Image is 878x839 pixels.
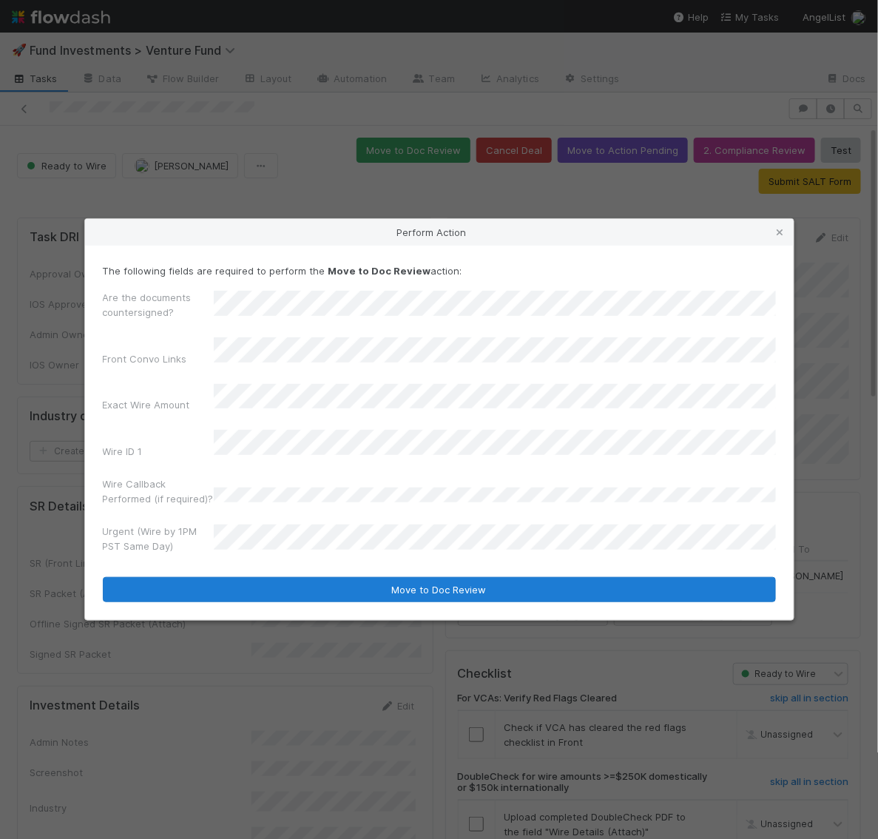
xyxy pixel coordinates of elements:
[103,290,214,320] label: Are the documents countersigned?
[103,577,776,602] button: Move to Doc Review
[103,524,214,553] label: Urgent (Wire by 1PM PST Same Day)
[103,263,776,278] p: The following fields are required to perform the action:
[103,444,143,459] label: Wire ID 1
[328,265,431,277] strong: Move to Doc Review
[103,397,190,412] label: Exact Wire Amount
[103,476,214,506] label: Wire Callback Performed (if required)?
[85,219,794,246] div: Perform Action
[103,351,187,366] label: Front Convo Links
